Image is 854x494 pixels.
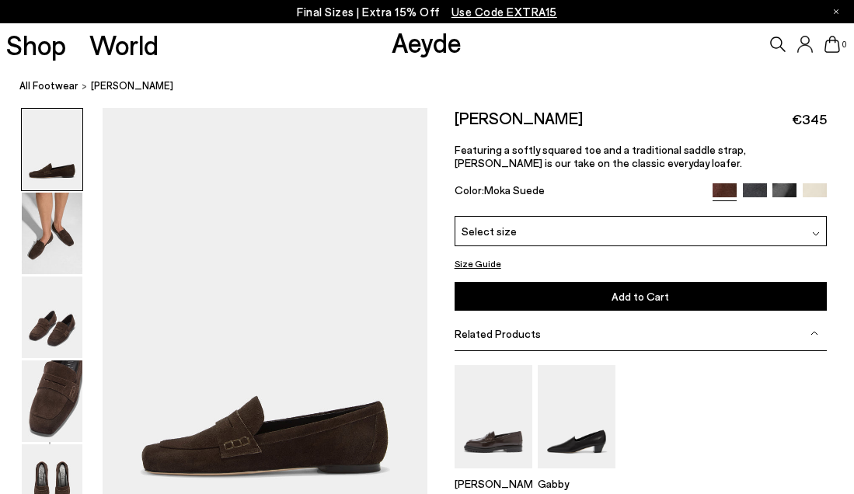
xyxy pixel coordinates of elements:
[810,329,818,337] img: svg%3E
[812,230,820,238] img: svg%3E
[22,193,82,274] img: Lana Suede Loafers - Image 2
[455,183,701,201] div: Color:
[22,360,82,442] img: Lana Suede Loafers - Image 4
[455,327,541,340] span: Related Products
[451,5,557,19] span: Navigate to /collections/ss25-final-sizes
[22,277,82,358] img: Lana Suede Loafers - Image 3
[89,31,159,58] a: World
[455,365,532,468] img: Leon Loafers
[297,2,557,22] p: Final Sizes | Extra 15% Off
[792,110,827,129] span: €345
[455,254,501,273] button: Size Guide
[538,477,615,490] p: Gabby
[462,223,517,239] span: Select size
[455,457,532,490] a: Leon Loafers [PERSON_NAME]
[22,109,82,190] img: Lana Suede Loafers - Image 1
[612,290,669,303] span: Add to Cart
[19,78,78,94] a: All Footwear
[455,477,532,490] p: [PERSON_NAME]
[484,183,545,197] span: Moka Suede
[455,282,827,311] button: Add to Cart
[455,143,827,169] p: Featuring a softly squared toe and a traditional saddle strap, [PERSON_NAME] is our take on the c...
[840,40,848,49] span: 0
[19,65,854,108] nav: breadcrumb
[538,365,615,468] img: Gabby Almond-Toe Loafers
[455,108,583,127] h2: [PERSON_NAME]
[392,26,462,58] a: Aeyde
[824,36,840,53] a: 0
[91,78,173,94] span: [PERSON_NAME]
[538,457,615,490] a: Gabby Almond-Toe Loafers Gabby
[6,31,66,58] a: Shop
